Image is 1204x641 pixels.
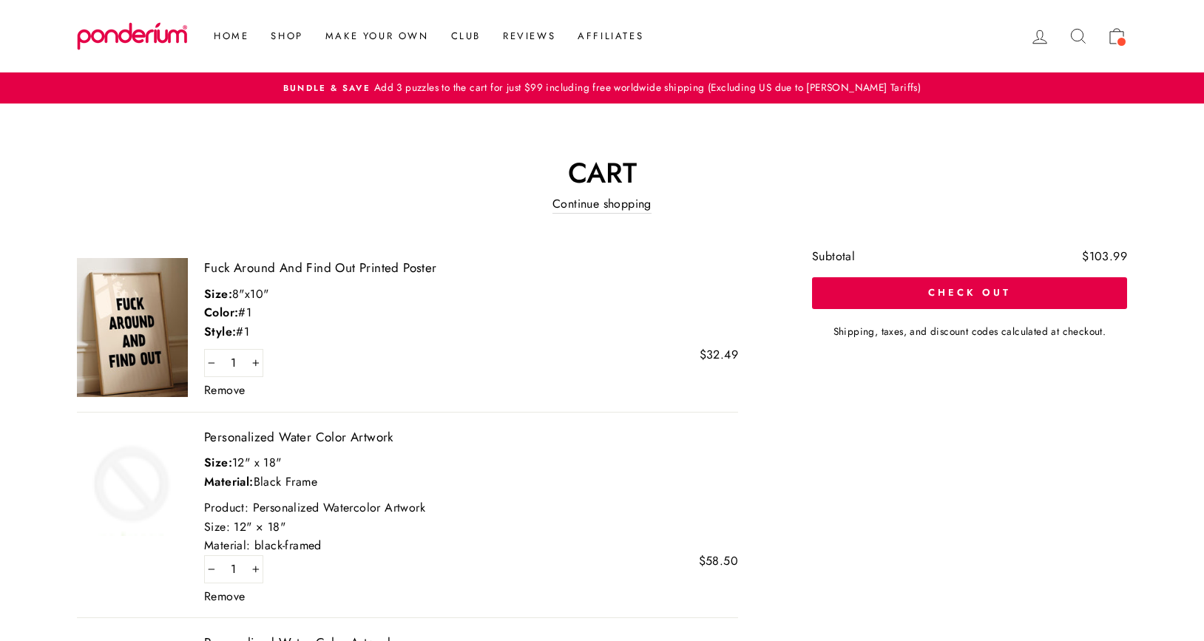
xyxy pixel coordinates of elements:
[77,427,188,536] img: Personalized Water Color Artwork
[812,251,855,262] div: Subtotal
[492,23,567,50] a: Reviews
[204,536,738,555] div: Material: black-framed
[314,23,440,50] a: Make Your Own
[283,82,371,94] span: Bundle & Save
[204,322,738,342] div: #1
[203,23,260,50] a: Home
[204,285,232,302] span: Size:
[204,473,254,490] span: Material:
[204,323,236,340] span: Style:
[195,23,655,50] ul: Primary
[204,472,738,492] div: Black Frame
[700,349,738,361] span: $32.49
[204,498,738,518] div: Product: Personalized Watercolor Artwork
[812,324,1127,340] small: Shipping, taxes, and discount codes calculated at checkout.
[204,304,238,321] span: Color:
[77,258,188,397] img: Fuck Around And Find Out Printed Poster
[567,23,655,50] a: Affiliates
[204,555,219,583] button: Reduce item quantity by one
[204,303,738,322] div: #1
[248,349,263,377] button: Increase item quantity by one
[204,427,738,447] a: Personalized Water Color Artwork
[440,23,492,50] a: Club
[204,258,738,278] a: Fuck Around And Find Out Printed Poster
[1082,251,1127,262] div: $103.99
[77,159,1127,187] h1: Cart
[204,349,219,377] button: Reduce item quantity by one
[81,80,1123,96] a: Bundle & SaveAdd 3 puzzles to the cart for just $99 including free worldwide shipping (Excluding ...
[204,453,738,472] div: 12" x 18"
[260,23,314,50] a: Shop
[204,384,245,396] a: Remove
[371,80,921,95] span: Add 3 puzzles to the cart for just $99 including free worldwide shipping (Excluding US due to [PE...
[204,285,738,304] div: 8"x10"
[552,194,652,214] a: Continue shopping
[204,454,232,471] span: Size:
[248,555,263,583] button: Increase item quantity by one
[204,518,738,537] div: Size: 12" × 18"
[812,277,1127,308] button: Check out
[699,555,738,567] span: $58.50
[204,591,245,603] a: Remove
[77,22,188,50] img: Ponderium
